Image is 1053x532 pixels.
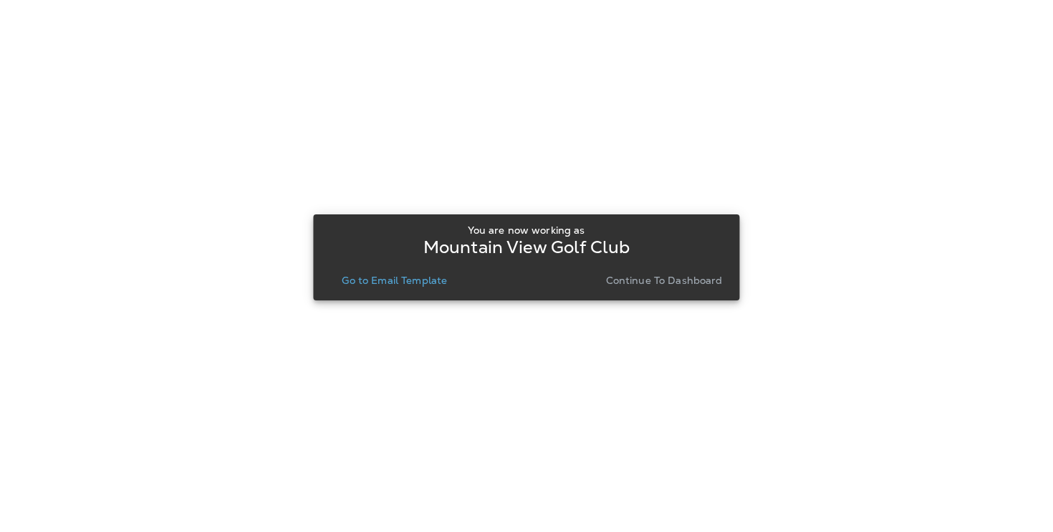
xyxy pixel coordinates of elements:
p: Continue to Dashboard [606,275,723,286]
p: You are now working as [468,224,585,236]
button: Go to Email Template [336,270,453,290]
button: Continue to Dashboard [600,270,729,290]
p: Go to Email Template [342,275,447,286]
p: Mountain View Golf Club [423,242,630,253]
